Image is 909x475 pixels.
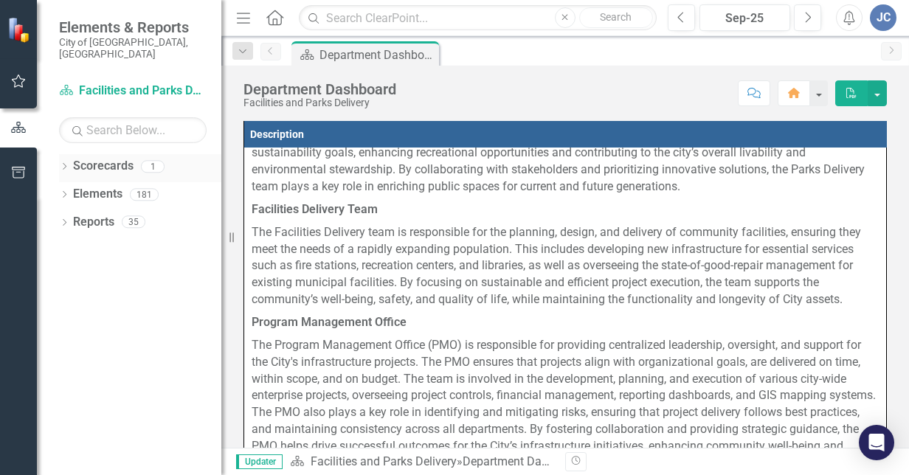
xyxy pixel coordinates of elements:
span: Updater [236,454,283,469]
div: Open Intercom Messenger [859,425,894,460]
p: The Facilities Delivery team is responsible for the planning, design, and delivery of community f... [252,221,879,311]
strong: Program Management Office [252,315,407,329]
p: The Program Management Office (PMO) is responsible for providing centralized leadership, oversigh... [252,334,879,472]
small: City of [GEOGRAPHIC_DATA], [GEOGRAPHIC_DATA] [59,36,207,60]
div: Department Dashboard [319,46,435,64]
a: Scorecards [73,158,134,175]
div: 181 [130,188,159,201]
div: 35 [122,216,145,229]
a: Facilities and Parks Delivery [311,454,457,468]
button: Search [579,7,653,28]
a: Facilities and Parks Delivery [59,83,207,100]
div: 1 [141,160,165,173]
div: Sep-25 [705,10,785,27]
div: Department Dashboard [463,454,584,468]
button: Sep-25 [699,4,790,31]
div: Facilities and Parks Delivery [243,97,396,108]
button: JC [870,4,896,31]
a: Elements [73,186,122,203]
span: Search [600,11,632,23]
img: ClearPoint Strategy [7,16,33,42]
input: Search Below... [59,117,207,143]
div: Department Dashboard [243,81,396,97]
div: » [290,454,554,471]
a: Reports [73,214,114,231]
input: Search ClearPoint... [299,5,657,31]
span: Elements & Reports [59,18,207,36]
strong: Facilities Delivery Team [252,202,378,216]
